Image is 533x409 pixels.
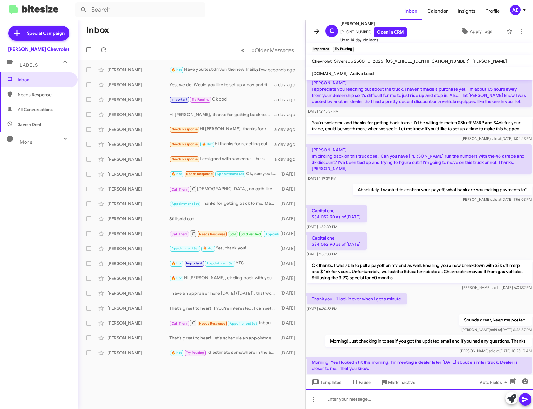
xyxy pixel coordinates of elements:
span: Needs Response [172,157,198,161]
div: a day ago [274,111,300,118]
span: 🔥 Hot [202,142,213,146]
button: Apply Tags [449,26,503,37]
span: 🔥 Hot [172,276,182,280]
div: [DATE] [279,171,300,177]
div: [PERSON_NAME] [107,290,169,296]
span: Needs Response [18,92,70,98]
span: 🔥 Hot [172,68,182,72]
div: [DEMOGRAPHIC_DATA], no oath like that! My goal is just to help people find the right vehicle that... [169,185,279,193]
span: [PERSON_NAME] [472,58,507,64]
span: Mark Inactive [388,377,415,388]
span: Needs Response [172,142,198,146]
div: [PERSON_NAME] [107,156,169,162]
span: Pause [359,377,371,388]
span: Try Pausing [186,351,204,355]
div: [DATE] [279,260,300,267]
nav: Page navigation example [237,44,298,56]
span: said at [491,285,502,290]
div: Ok, see you then! [169,170,279,178]
div: [DATE] [279,320,300,326]
span: Inbox [400,2,422,20]
div: [PERSON_NAME] [107,350,169,356]
span: Try Pausing [192,97,210,101]
div: [PERSON_NAME] [107,67,169,73]
span: Sold Verified [241,232,261,236]
div: [DATE] [279,305,300,311]
p: Sounds great, keep me posted! [459,314,532,326]
span: 🔥 Hot [172,261,182,265]
a: Special Campaign [8,26,69,41]
div: [PERSON_NAME] [107,171,169,177]
span: [PERSON_NAME] [DATE] 10:23:10 AM [460,348,532,353]
div: Thanks for getting back to me. May I ask what you're looking for? [169,200,279,207]
div: a day ago [274,141,300,147]
div: Yes, we do! Would you like to set up a day and time to test drive the 2026 Chevy Silverado EV? [169,82,274,88]
span: 🔥 Hot [172,172,182,176]
div: [DATE] [279,275,300,281]
button: Next [248,44,298,56]
div: Hi [PERSON_NAME], thanks for reaching out. It's a long drive coming from [GEOGRAPHIC_DATA], [GEOG... [169,126,274,133]
div: That's great to hear! Let's schedule an appointment to discuss the details and assess your Silver... [169,335,279,341]
button: Previous [237,44,248,56]
span: 2025 [373,58,383,64]
div: [DATE] [279,350,300,356]
div: a day ago [274,156,300,162]
span: said at [490,197,501,202]
div: Hi [PERSON_NAME], circling back with you on the Silverado. Are you only looking for white exterior? [169,275,279,282]
p: Absolutely. I wanted to confirm your payoff, what bank are you making payments to? [353,184,532,195]
span: Needs Response [172,127,198,131]
span: C [329,26,334,36]
div: Inbound Call [169,230,279,237]
div: Inbound Call [169,319,279,327]
div: [PERSON_NAME] [107,231,169,237]
button: AE [505,5,526,15]
div: [PERSON_NAME] [107,126,169,133]
span: Auto Fields [480,377,509,388]
span: [PERSON_NAME] [DATE] 6:01:32 PM [462,285,532,290]
div: [DATE] [279,186,300,192]
span: Call Them [172,321,188,326]
span: Labels [20,62,38,68]
span: [PERSON_NAME] [340,20,407,27]
span: [DATE] 1:59:30 PM [307,224,337,229]
p: Capital one $34,052.90 as of [DATE]. [307,205,367,222]
div: [PERSON_NAME] [107,260,169,267]
div: [DATE] [279,290,300,296]
div: AE [510,5,521,15]
span: Silverado 2500Hd [334,58,370,64]
div: That's great to hear! If you're interested, I can set up an appointment for a free appraisal. Whe... [169,305,279,311]
div: a few seconds ago [263,67,300,73]
a: Insights [453,2,481,20]
div: [PERSON_NAME] [107,97,169,103]
span: Appointment Set [206,261,234,265]
span: Inbox [18,77,70,83]
button: Auto Fields [475,377,514,388]
div: [DATE] [279,231,300,237]
span: More [20,139,33,145]
div: [PERSON_NAME] [107,111,169,118]
div: [DATE] [279,335,300,341]
div: [DATE] [279,201,300,207]
div: a day ago [274,97,300,103]
div: [PERSON_NAME] [107,320,169,326]
div: [PERSON_NAME] [107,335,169,341]
span: [PERSON_NAME] [DATE] 1:04:43 PM [462,136,532,141]
span: [PERSON_NAME] [DATE] 1:56:03 PM [462,197,532,202]
span: [US_VEHICLE_IDENTIFICATION_NUMBER] [386,58,470,64]
div: I have an appraiser here [DATE] ([DATE]), that work? [169,290,279,296]
div: a day ago [274,82,300,88]
div: a day ago [274,126,300,133]
div: YES! [169,260,279,267]
button: Mark Inactive [376,377,420,388]
span: [DATE] 1:59:30 PM [307,252,337,256]
span: All Conversations [18,106,53,113]
span: Up to 14-day-old leads [340,37,407,43]
span: « [241,46,244,54]
p: Ok thanks. I was able to pull a payoff on my end as well. Emailing you a new breakdown with $3k o... [307,260,532,283]
div: Have you test driven the new Trailblazer yet? [169,66,263,73]
span: Calendar [422,2,453,20]
span: 🔥 Hot [203,246,213,250]
small: Try Pausing [333,47,353,52]
a: Open in CRM [374,27,407,37]
p: [PERSON_NAME], Im circling back on this truck deal. Can you have [PERSON_NAME] run the numbers wi... [307,144,532,174]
